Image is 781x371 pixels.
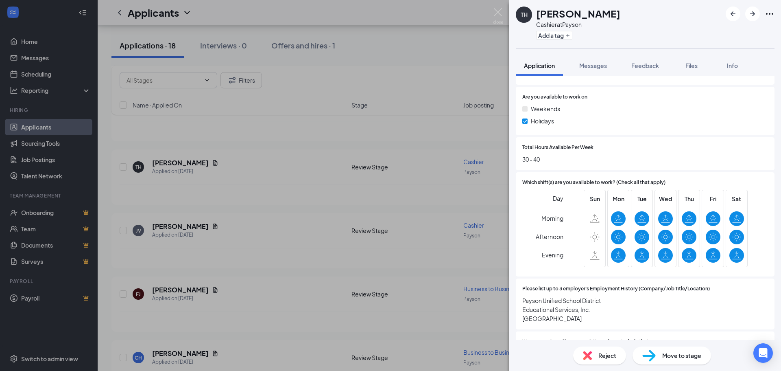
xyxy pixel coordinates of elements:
[522,93,587,101] span: Are you available to work on
[587,194,602,203] span: Sun
[706,194,720,203] span: Fri
[635,194,649,203] span: Tue
[631,62,659,69] span: Feedback
[522,144,593,151] span: Total Hours Available Per Week
[662,351,701,360] span: Move to stage
[531,104,560,113] span: Weekends
[522,179,665,187] span: Which shift(s) are you available to work? (Check all that apply)
[611,194,626,203] span: Mon
[522,338,665,346] span: Were you referred by anyone? If so, please include their name.
[745,7,760,21] button: ArrowRight
[536,20,620,29] div: Cashier at Payson
[727,62,738,69] span: Info
[598,351,616,360] span: Reject
[728,9,738,19] svg: ArrowLeftNew
[682,194,696,203] span: Thu
[765,9,774,19] svg: Ellipses
[726,7,740,21] button: ArrowLeftNew
[565,33,570,38] svg: Plus
[541,211,563,226] span: Morning
[542,248,563,262] span: Evening
[579,62,607,69] span: Messages
[748,9,757,19] svg: ArrowRight
[658,194,673,203] span: Wed
[536,7,620,20] h1: [PERSON_NAME]
[536,31,572,40] button: PlusAdd a tag
[521,11,528,19] div: TH
[753,343,773,363] div: Open Intercom Messenger
[522,155,768,164] span: 30 - 40
[536,229,563,244] span: Afternoon
[531,116,554,125] span: Holidays
[729,194,744,203] span: Sat
[524,62,555,69] span: Application
[685,62,698,69] span: Files
[522,285,710,293] span: Please list up to 3 employer's Employment History (Company/Job Title/Location)
[522,296,768,323] span: Payson Unified School District Educational Services, Inc. [GEOGRAPHIC_DATA]
[553,194,563,203] span: Day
